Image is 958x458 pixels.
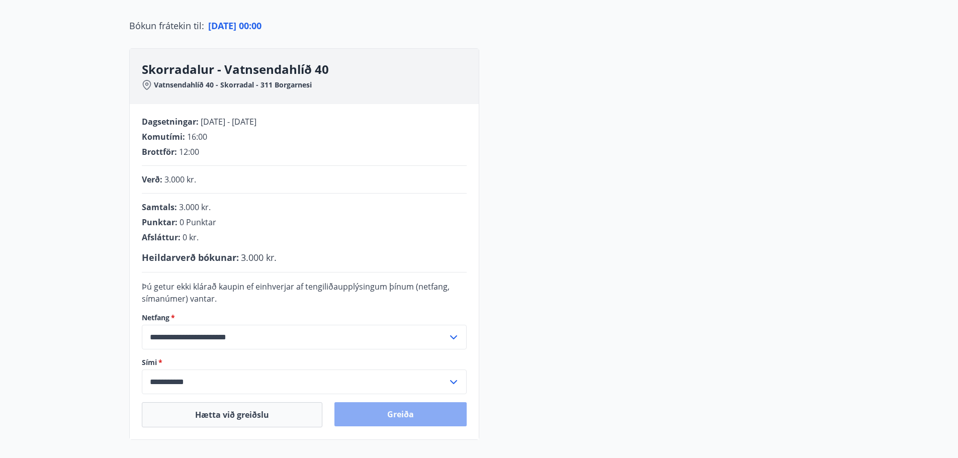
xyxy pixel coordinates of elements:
[187,131,207,142] span: 16:00
[142,116,199,127] span: Dagsetningar :
[179,146,199,157] span: 12:00
[142,281,450,304] span: Þú getur ekki klárað kaupin ef einhverjar af tengiliðaupplýsingum þínum (netfang, símanúmer) vantar.
[183,232,199,243] span: 0 kr.
[142,61,479,78] h3: Skorradalur - Vatnsendahlíð 40
[208,20,262,32] span: [DATE] 00:00
[142,202,177,213] span: Samtals :
[180,217,216,228] span: 0 Punktar
[142,251,239,263] span: Heildarverð bókunar :
[142,217,178,228] span: Punktar :
[154,80,312,90] span: Vatnsendahlíð 40 - Skorradal - 311 Borgarnesi
[142,232,181,243] span: Afsláttur :
[142,131,185,142] span: Komutími :
[142,313,467,323] label: Netfang
[241,251,277,263] span: 3.000 kr.
[164,174,196,185] span: 3.000 kr.
[201,116,256,127] span: [DATE] - [DATE]
[129,19,204,32] span: Bókun frátekin til :
[179,202,211,213] span: 3.000 kr.
[142,357,467,368] label: Sími
[334,402,467,426] button: Greiða
[142,402,322,427] button: Hætta við greiðslu
[142,174,162,185] span: Verð :
[142,146,177,157] span: Brottför :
